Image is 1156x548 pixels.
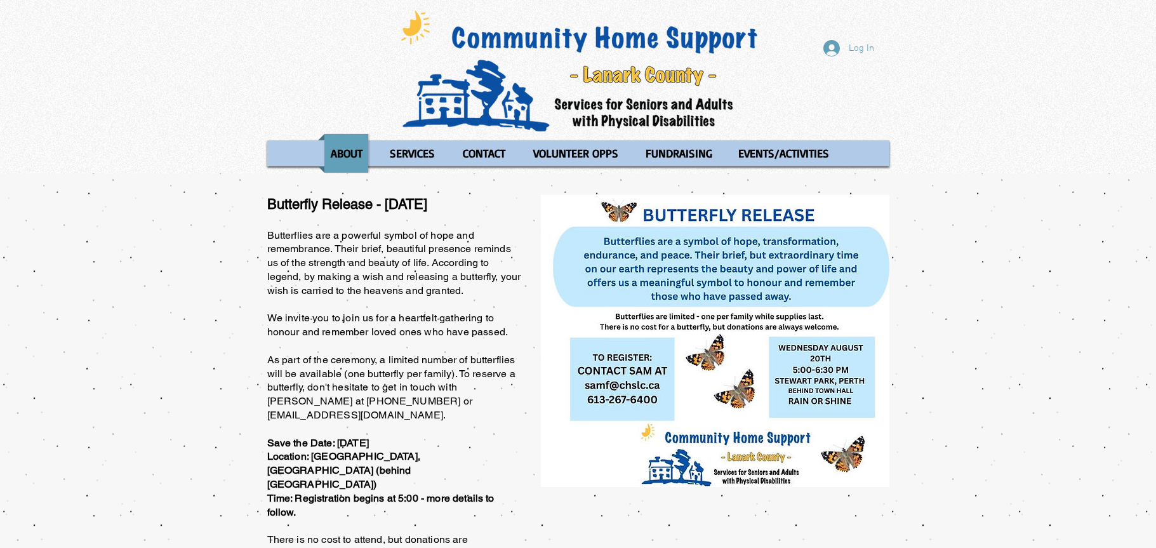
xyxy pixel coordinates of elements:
[325,134,368,173] p: ABOUT
[844,42,879,55] span: Log In
[267,196,427,212] span: Butterfly Release - [DATE]
[450,134,518,173] a: CONTACT
[528,134,624,173] p: VOLUNTEER OPPS
[378,134,447,173] a: SERVICES
[318,134,375,173] a: ABOUT
[640,134,718,173] p: FUNDRAISING
[384,134,441,173] p: SERVICES
[541,195,889,487] img: butterfly_release_2025.jpg
[267,437,495,518] span: Save the Date: [DATE] Location: [GEOGRAPHIC_DATA], [GEOGRAPHIC_DATA] (behind [GEOGRAPHIC_DATA]) T...
[733,134,835,173] p: EVENTS/ACTIVITIES
[634,134,723,173] a: FUNDRAISING
[521,134,630,173] a: VOLUNTEER OPPS
[457,134,511,173] p: CONTACT
[267,134,889,173] nav: Site
[726,134,841,173] a: EVENTS/ACTIVITIES
[814,36,883,60] button: Log In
